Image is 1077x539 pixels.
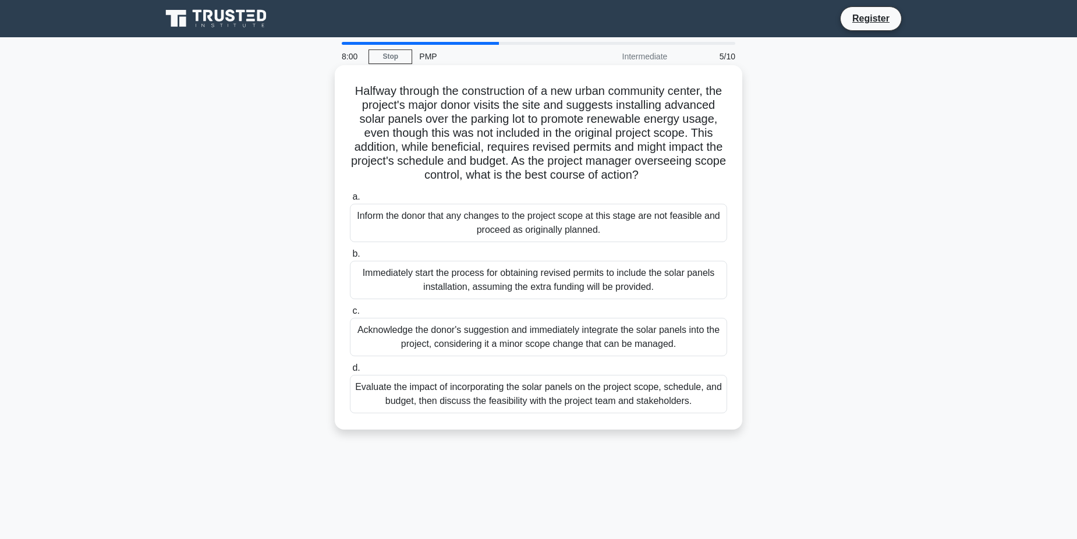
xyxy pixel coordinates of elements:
span: c. [352,306,359,315]
div: Inform the donor that any changes to the project scope at this stage are not feasible and proceed... [350,204,727,242]
div: 5/10 [674,45,742,68]
div: PMP [412,45,572,68]
div: Evaluate the impact of incorporating the solar panels on the project scope, schedule, and budget,... [350,375,727,413]
span: a. [352,192,360,201]
span: d. [352,363,360,373]
div: Acknowledge the donor's suggestion and immediately integrate the solar panels into the project, c... [350,318,727,356]
h5: Halfway through the construction of a new urban community center, the project's major donor visit... [349,84,728,183]
a: Register [845,11,897,26]
a: Stop [369,49,412,64]
div: Intermediate [572,45,674,68]
div: 8:00 [335,45,369,68]
span: b. [352,249,360,258]
div: Immediately start the process for obtaining revised permits to include the solar panels installat... [350,261,727,299]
